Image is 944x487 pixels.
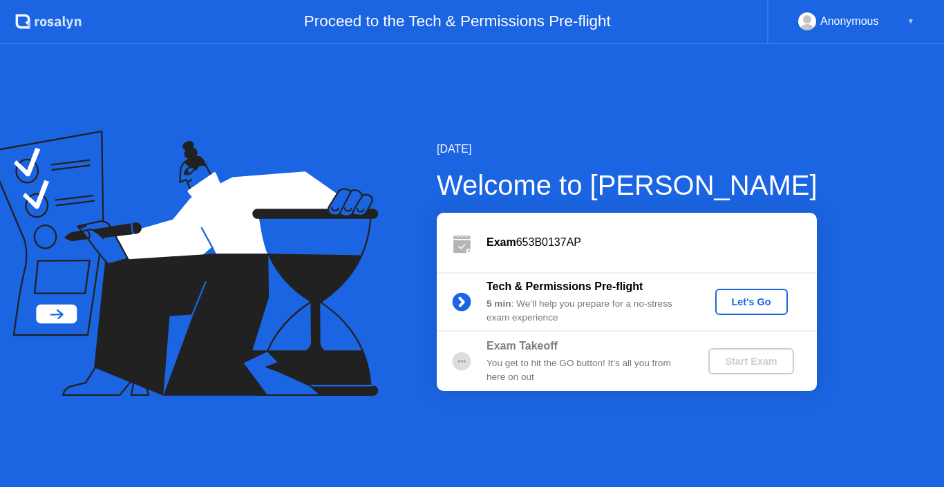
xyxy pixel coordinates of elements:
[487,356,686,385] div: You get to hit the GO button! It’s all you from here on out
[820,12,879,30] div: Anonymous
[721,296,782,307] div: Let's Go
[708,348,793,374] button: Start Exam
[487,280,643,292] b: Tech & Permissions Pre-flight
[907,12,914,30] div: ▼
[487,236,516,248] b: Exam
[715,289,788,315] button: Let's Go
[487,297,686,325] div: : We’ll help you prepare for a no-stress exam experience
[487,340,558,352] b: Exam Takeoff
[437,164,818,206] div: Welcome to [PERSON_NAME]
[487,298,511,309] b: 5 min
[437,141,818,157] div: [DATE]
[714,356,788,367] div: Start Exam
[487,234,817,251] div: 653B0137AP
